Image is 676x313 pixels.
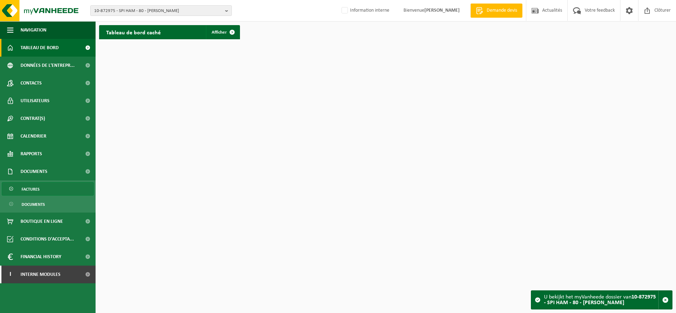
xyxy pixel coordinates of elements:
a: Documents [2,197,94,211]
strong: 10-872975 - SPI HAM - 80 - [PERSON_NAME] [544,294,656,306]
div: U bekijkt het myVanheede dossier van [544,291,658,309]
span: Contrat(s) [21,110,45,127]
span: Interne modules [21,266,61,283]
span: Financial History [21,248,61,266]
span: Utilisateurs [21,92,50,110]
span: Contacts [21,74,42,92]
a: Factures [2,182,94,196]
h2: Tableau de bord caché [99,25,168,39]
span: Rapports [21,145,42,163]
a: Afficher [206,25,239,39]
span: Conditions d'accepta... [21,230,74,248]
button: 10-872975 - SPI HAM - 80 - [PERSON_NAME] [90,5,232,16]
span: Documents [21,163,47,180]
span: Navigation [21,21,46,39]
span: Boutique en ligne [21,213,63,230]
span: Afficher [212,30,227,35]
span: Demande devis [485,7,519,14]
span: Factures [22,182,40,196]
span: I [7,266,13,283]
span: 10-872975 - SPI HAM - 80 - [PERSON_NAME] [94,6,222,16]
label: Information interne [340,5,389,16]
span: Tableau de bord [21,39,59,57]
span: Données de l'entrepr... [21,57,75,74]
span: Calendrier [21,127,46,145]
a: Demande devis [470,4,522,18]
strong: [PERSON_NAME] [424,8,460,13]
span: Documents [22,198,45,211]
